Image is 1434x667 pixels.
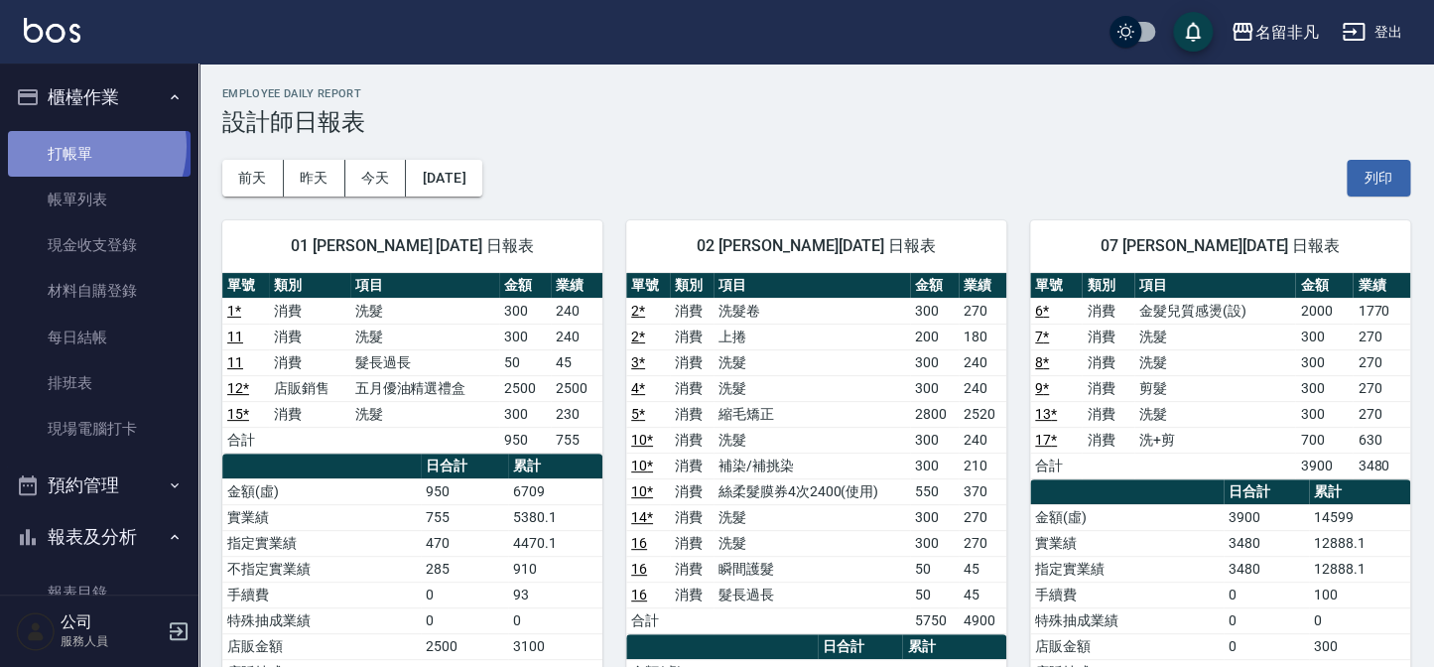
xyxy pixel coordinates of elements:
[421,454,508,479] th: 日合計
[222,556,421,582] td: 不指定實業績
[1082,349,1133,375] td: 消費
[910,504,958,530] td: 300
[1309,633,1410,659] td: 300
[1254,20,1318,45] div: 名留非凡
[551,401,602,427] td: 230
[1224,607,1309,633] td: 0
[959,504,1006,530] td: 270
[714,556,910,582] td: 瞬間護髮
[551,375,602,401] td: 2500
[1353,324,1410,349] td: 270
[551,349,602,375] td: 45
[1309,530,1410,556] td: 12888.1
[421,530,508,556] td: 470
[1054,236,1386,256] span: 07 [PERSON_NAME][DATE] 日報表
[1353,375,1410,401] td: 270
[421,504,508,530] td: 755
[1082,324,1133,349] td: 消費
[910,298,958,324] td: 300
[910,453,958,478] td: 300
[1224,479,1309,505] th: 日合計
[1030,607,1224,633] td: 特殊抽成業績
[269,298,350,324] td: 消費
[910,582,958,607] td: 50
[508,556,602,582] td: 910
[714,273,910,299] th: 項目
[670,582,714,607] td: 消費
[499,375,551,401] td: 2500
[284,160,345,197] button: 昨天
[910,478,958,504] td: 550
[714,427,910,453] td: 洗髮
[1295,298,1353,324] td: 2000
[959,401,1006,427] td: 2520
[1030,530,1224,556] td: 實業績
[1134,273,1296,299] th: 項目
[1224,633,1309,659] td: 0
[1134,401,1296,427] td: 洗髮
[670,530,714,556] td: 消費
[670,375,714,401] td: 消費
[1134,375,1296,401] td: 剪髮
[910,530,958,556] td: 300
[959,607,1006,633] td: 4900
[1134,427,1296,453] td: 洗+剪
[269,349,350,375] td: 消費
[222,530,421,556] td: 指定實業績
[959,349,1006,375] td: 240
[714,530,910,556] td: 洗髮
[626,273,1006,634] table: a dense table
[631,561,647,577] a: 16
[959,453,1006,478] td: 210
[1295,427,1353,453] td: 700
[8,71,191,123] button: 櫃檯作業
[421,607,508,633] td: 0
[16,611,56,651] img: Person
[8,360,191,406] a: 排班表
[499,401,551,427] td: 300
[1309,607,1410,633] td: 0
[350,324,500,349] td: 洗髮
[421,478,508,504] td: 950
[227,329,243,344] a: 11
[269,324,350,349] td: 消費
[1353,298,1410,324] td: 1770
[910,273,958,299] th: 金額
[222,478,421,504] td: 金額(虛)
[508,530,602,556] td: 4470.1
[61,632,162,650] p: 服務人員
[1295,349,1353,375] td: 300
[1224,582,1309,607] td: 0
[902,634,1006,660] th: 累計
[959,582,1006,607] td: 45
[8,177,191,222] a: 帳單列表
[421,633,508,659] td: 2500
[222,582,421,607] td: 手續費
[499,349,551,375] td: 50
[1309,479,1410,505] th: 累計
[910,401,958,427] td: 2800
[1030,273,1410,479] table: a dense table
[421,582,508,607] td: 0
[910,349,958,375] td: 300
[1295,453,1353,478] td: 3900
[1334,14,1410,51] button: 登出
[631,535,647,551] a: 16
[1030,504,1224,530] td: 金額(虛)
[508,633,602,659] td: 3100
[910,375,958,401] td: 300
[1134,349,1296,375] td: 洗髮
[222,633,421,659] td: 店販金額
[1082,401,1133,427] td: 消費
[350,349,500,375] td: 髮長過長
[8,511,191,563] button: 報表及分析
[499,273,551,299] th: 金額
[269,401,350,427] td: 消費
[670,298,714,324] td: 消費
[626,273,670,299] th: 單號
[670,427,714,453] td: 消費
[222,427,269,453] td: 合計
[222,87,1410,100] h2: Employee Daily Report
[421,556,508,582] td: 285
[24,18,80,43] img: Logo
